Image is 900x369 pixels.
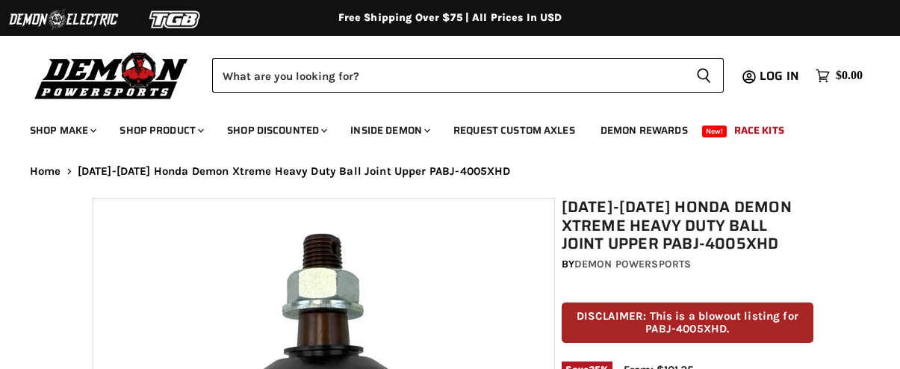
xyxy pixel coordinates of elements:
[212,58,724,93] form: Product
[120,5,232,34] img: TGB Logo 2
[19,109,859,146] ul: Main menu
[19,115,105,146] a: Shop Make
[7,5,120,34] img: Demon Electric Logo 2
[216,115,336,146] a: Shop Discounted
[702,125,727,137] span: New!
[212,58,684,93] input: Search
[442,115,586,146] a: Request Custom Axles
[589,115,699,146] a: Demon Rewards
[562,303,814,344] p: DISCLAIMER: This is a blowout listing for PABJ-4005XHD.
[30,49,193,102] img: Demon Powersports
[108,115,213,146] a: Shop Product
[753,69,808,83] a: Log in
[836,69,863,83] span: $0.00
[562,198,814,253] h1: [DATE]-[DATE] Honda Demon Xtreme Heavy Duty Ball Joint Upper PABJ-4005XHD
[574,258,691,270] a: Demon Powersports
[723,115,795,146] a: Race Kits
[684,58,724,93] button: Search
[760,66,799,85] span: Log in
[30,165,61,178] a: Home
[78,165,511,178] span: [DATE]-[DATE] Honda Demon Xtreme Heavy Duty Ball Joint Upper PABJ-4005XHD
[562,256,814,273] div: by
[808,65,870,87] a: $0.00
[339,115,439,146] a: Inside Demon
